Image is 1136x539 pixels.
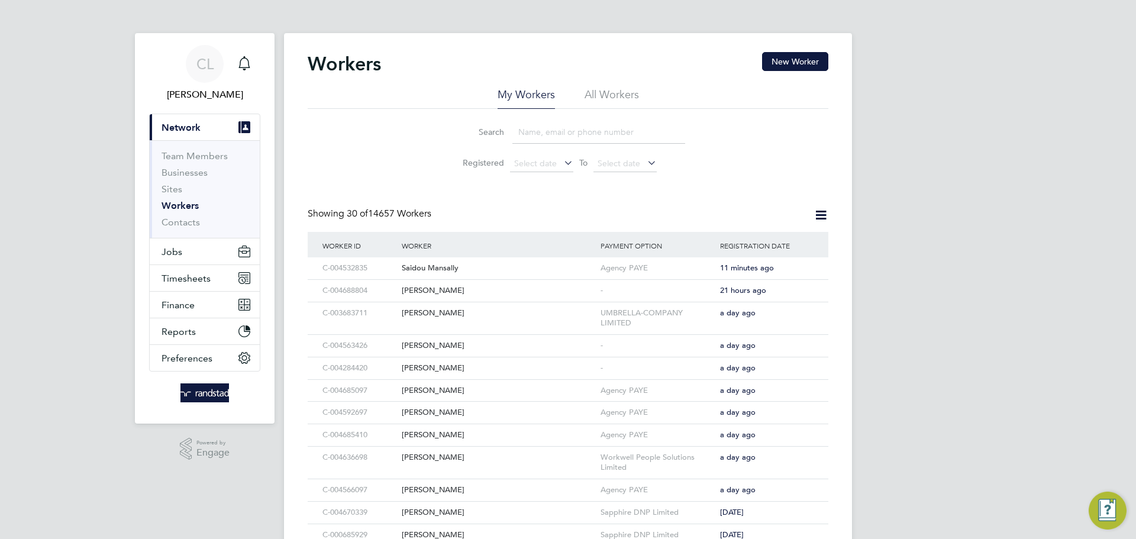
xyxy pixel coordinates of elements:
div: Agency PAYE [598,424,717,446]
img: randstad-logo-retina.png [180,383,230,402]
div: [PERSON_NAME] [399,380,598,402]
div: Saidou Mansally [399,257,598,279]
div: C-004636698 [319,447,399,469]
a: C-004563426[PERSON_NAME]-a day ago [319,334,816,344]
div: C-004563426 [319,335,399,357]
a: C-004688804[PERSON_NAME]-21 hours ago [319,279,816,289]
a: C-004532835Saidou MansallyAgency PAYE11 minutes ago [319,257,816,267]
span: 14657 Workers [347,208,431,220]
a: Team Members [162,150,228,162]
a: C-004685410[PERSON_NAME]Agency PAYEa day ago [319,424,816,434]
div: Workwell People Solutions Limited [598,447,717,479]
a: Contacts [162,217,200,228]
span: a day ago [720,452,756,462]
div: C-004670339 [319,502,399,524]
div: [PERSON_NAME] [399,335,598,357]
span: Preferences [162,353,212,364]
div: [PERSON_NAME] [399,402,598,424]
span: 11 minutes ago [720,263,774,273]
a: C-004592697[PERSON_NAME]Agency PAYEa day ago [319,401,816,411]
a: Businesses [162,167,208,178]
h2: Workers [308,52,381,76]
button: Engage Resource Center [1089,492,1127,530]
span: Engage [196,448,230,458]
div: Agency PAYE [598,402,717,424]
div: - [598,357,717,379]
button: Network [150,114,260,140]
button: Finance [150,292,260,318]
div: C-004685410 [319,424,399,446]
div: Agency PAYE [598,380,717,402]
li: All Workers [585,88,639,109]
span: Jobs [162,246,182,257]
span: a day ago [720,485,756,495]
span: CL [196,56,214,72]
div: Network [150,140,260,238]
a: C-003683711[PERSON_NAME]UMBRELLA-COMPANY LIMITEDa day ago [319,302,816,312]
div: [PERSON_NAME] [399,502,598,524]
div: - [598,280,717,302]
label: Registered [451,157,504,168]
div: [PERSON_NAME] [399,357,598,379]
div: Showing [308,208,434,220]
a: Powered byEngage [180,438,230,460]
a: C-004670339[PERSON_NAME]Sapphire DNP Limited[DATE] [319,501,816,511]
div: Registration Date [717,232,816,259]
div: Agency PAYE [598,479,717,501]
div: Worker ID [319,232,399,259]
label: Search [451,127,504,137]
div: C-004592697 [319,402,399,424]
span: Powered by [196,438,230,448]
button: Reports [150,318,260,344]
span: Select date [598,158,640,169]
li: My Workers [498,88,555,109]
div: [PERSON_NAME] [399,280,598,302]
a: C-000685929[PERSON_NAME]Sapphire DNP Limited[DATE] [319,524,816,534]
span: Finance [162,299,195,311]
div: [PERSON_NAME] [399,447,598,469]
span: Network [162,122,201,133]
div: UMBRELLA-COMPANY LIMITED [598,302,717,334]
button: New Worker [762,52,828,71]
span: a day ago [720,340,756,350]
span: Reports [162,326,196,337]
a: Go to home page [149,383,260,402]
div: C-003683711 [319,302,399,324]
span: To [576,155,591,170]
button: Jobs [150,238,260,264]
div: Sapphire DNP Limited [598,502,717,524]
span: a day ago [720,385,756,395]
span: 21 hours ago [720,285,766,295]
div: Payment Option [598,232,717,259]
input: Name, email or phone number [512,121,685,144]
div: [PERSON_NAME] [399,424,598,446]
div: C-004685097 [319,380,399,402]
div: Agency PAYE [598,257,717,279]
div: C-004566097 [319,479,399,501]
button: Preferences [150,345,260,371]
div: C-004688804 [319,280,399,302]
div: - [598,335,717,357]
a: Workers [162,200,199,211]
span: 30 of [347,208,368,220]
a: Sites [162,183,182,195]
a: CL[PERSON_NAME] [149,45,260,102]
div: C-004284420 [319,357,399,379]
span: Charlotte Lockeridge [149,88,260,102]
button: Timesheets [150,265,260,291]
span: Select date [514,158,557,169]
div: C-004532835 [319,257,399,279]
a: C-004685097[PERSON_NAME]Agency PAYEa day ago [319,379,816,389]
span: a day ago [720,308,756,318]
div: [PERSON_NAME] [399,479,598,501]
span: [DATE] [720,507,744,517]
nav: Main navigation [135,33,275,424]
span: Timesheets [162,273,211,284]
div: Worker [399,232,598,259]
a: C-004636698[PERSON_NAME]Workwell People Solutions Limiteda day ago [319,446,816,456]
span: a day ago [720,363,756,373]
span: a day ago [720,407,756,417]
a: C-004566097[PERSON_NAME]Agency PAYEa day ago [319,479,816,489]
a: C-004284420[PERSON_NAME]-a day ago [319,357,816,367]
div: [PERSON_NAME] [399,302,598,324]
